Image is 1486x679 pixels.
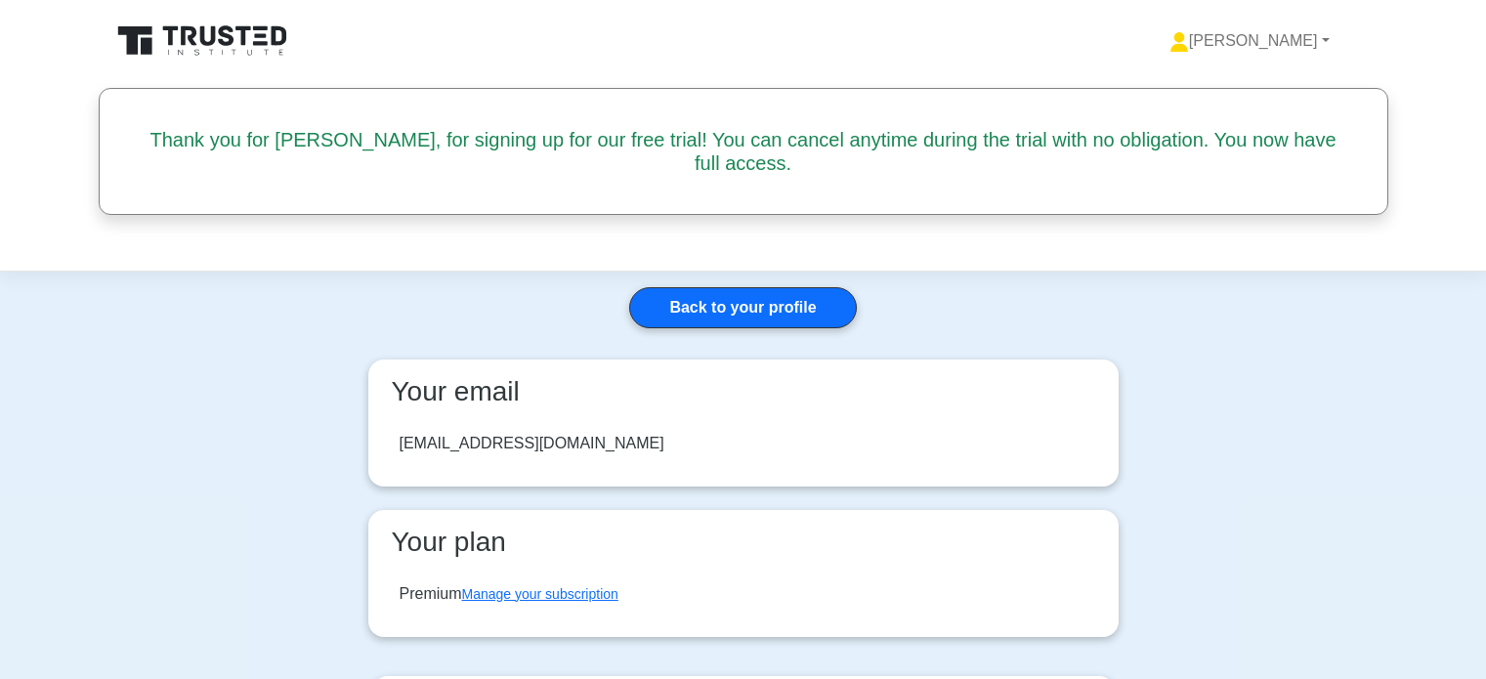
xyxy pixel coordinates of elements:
h5: Thank you for [PERSON_NAME], for signing up for our free trial! You can cancel anytime during the... [143,128,1344,175]
a: [PERSON_NAME] [1123,21,1377,61]
div: [EMAIL_ADDRESS][DOMAIN_NAME] [400,432,664,455]
a: Manage your subscription [462,586,618,602]
a: Back to your profile [629,287,856,328]
div: Premium [400,582,618,606]
h3: Your plan [384,526,1103,559]
h3: Your email [384,375,1103,408]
